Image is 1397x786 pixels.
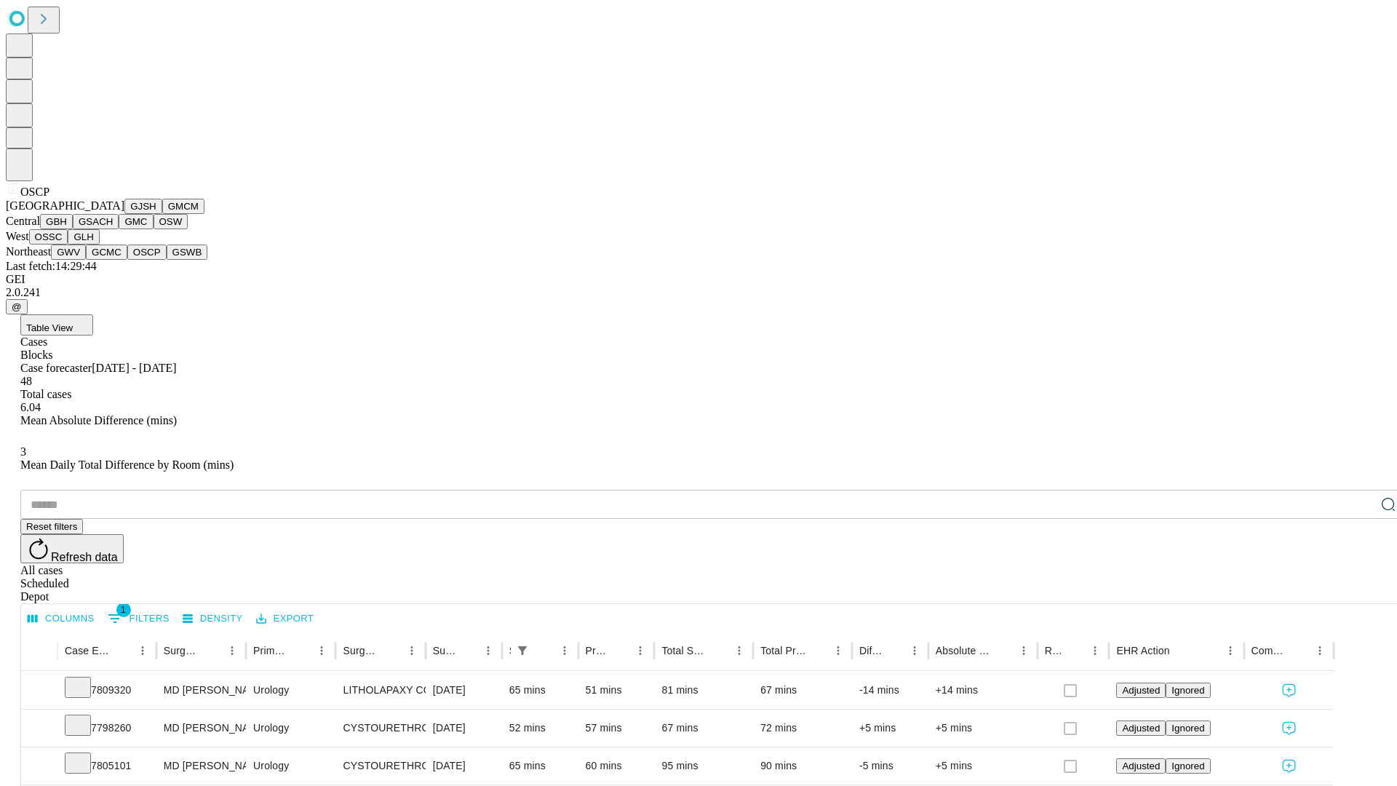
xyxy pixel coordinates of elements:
div: MD [PERSON_NAME] [164,710,239,747]
button: Sort [202,640,222,661]
span: Last fetch: 14:29:44 [6,260,97,272]
button: Menu [478,640,498,661]
div: 90 mins [760,747,845,785]
div: Scheduled In Room Duration [509,645,511,656]
span: [DATE] - [DATE] [92,362,176,374]
div: Urology [253,710,328,747]
button: Export [252,608,317,630]
button: Adjusted [1116,683,1166,698]
div: 95 mins [661,747,746,785]
span: Adjusted [1122,761,1160,771]
button: Sort [291,640,311,661]
button: Sort [884,640,904,661]
span: Reset filters [26,521,77,532]
button: Ignored [1166,683,1210,698]
button: Show filters [104,607,173,630]
div: Resolved in EHR [1045,645,1064,656]
div: Urology [253,672,328,709]
div: 65 mins [509,747,571,785]
button: Reset filters [20,519,83,534]
button: Select columns [24,608,98,630]
button: GSACH [73,214,119,229]
span: Mean Daily Total Difference by Room (mins) [20,458,234,471]
button: Sort [1289,640,1310,661]
div: 1 active filter [512,640,533,661]
span: Mean Absolute Difference (mins) [20,414,177,426]
button: Refresh data [20,534,124,563]
div: Urology [253,747,328,785]
button: GLH [68,229,99,245]
div: Surgery Name [343,645,379,656]
button: GCMC [86,245,127,260]
span: Adjusted [1122,723,1160,734]
button: Expand [28,678,50,704]
span: West [6,230,29,242]
div: 52 mins [509,710,571,747]
div: 57 mins [586,710,648,747]
button: Ignored [1166,720,1210,736]
span: Total cases [20,388,71,400]
span: Ignored [1171,723,1204,734]
button: Sort [808,640,828,661]
div: Surgery Date [433,645,456,656]
div: EHR Action [1116,645,1169,656]
button: GMCM [162,199,204,214]
span: [GEOGRAPHIC_DATA] [6,199,124,212]
button: Sort [1171,640,1192,661]
button: Density [179,608,247,630]
button: Show filters [512,640,533,661]
span: Central [6,215,40,227]
button: GBH [40,214,73,229]
div: 7809320 [65,672,149,709]
div: Total Predicted Duration [760,645,806,656]
button: Sort [112,640,132,661]
button: Expand [28,716,50,742]
span: Ignored [1171,761,1204,771]
button: Sort [534,640,554,661]
span: Adjusted [1122,685,1160,696]
button: Adjusted [1116,758,1166,774]
span: Ignored [1171,685,1204,696]
div: [DATE] [433,747,495,785]
button: Menu [630,640,650,661]
button: Adjusted [1116,720,1166,736]
button: Menu [222,640,242,661]
span: Case forecaster [20,362,92,374]
button: Sort [993,640,1014,661]
button: Menu [1085,640,1105,661]
span: 3 [20,445,26,458]
div: Case Epic Id [65,645,111,656]
span: OSCP [20,186,49,198]
button: Menu [1014,640,1034,661]
div: 60 mins [586,747,648,785]
div: 65 mins [509,672,571,709]
button: GMC [119,214,153,229]
div: 51 mins [586,672,648,709]
button: Menu [132,640,153,661]
button: GWV [51,245,86,260]
span: Northeast [6,245,51,258]
div: Difference [859,645,883,656]
button: OSSC [29,229,68,245]
button: Sort [1064,640,1085,661]
button: Table View [20,314,93,336]
button: GJSH [124,199,162,214]
button: Menu [729,640,749,661]
div: Surgeon Name [164,645,200,656]
button: Menu [1310,640,1330,661]
span: Refresh data [51,551,118,563]
div: [DATE] [433,710,495,747]
div: +14 mins [936,672,1030,709]
div: +5 mins [936,747,1030,785]
button: Sort [610,640,630,661]
div: 7798260 [65,710,149,747]
div: 2.0.241 [6,286,1391,299]
button: Sort [381,640,402,661]
div: CYSTOURETHROSCOPY [MEDICAL_DATA] WITH [MEDICAL_DATA] AND OR FULGURATION LESION [343,747,418,785]
div: 72 mins [760,710,845,747]
div: MD [PERSON_NAME] [164,747,239,785]
button: @ [6,299,28,314]
div: 7805101 [65,747,149,785]
div: 67 mins [760,672,845,709]
button: Menu [402,640,422,661]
